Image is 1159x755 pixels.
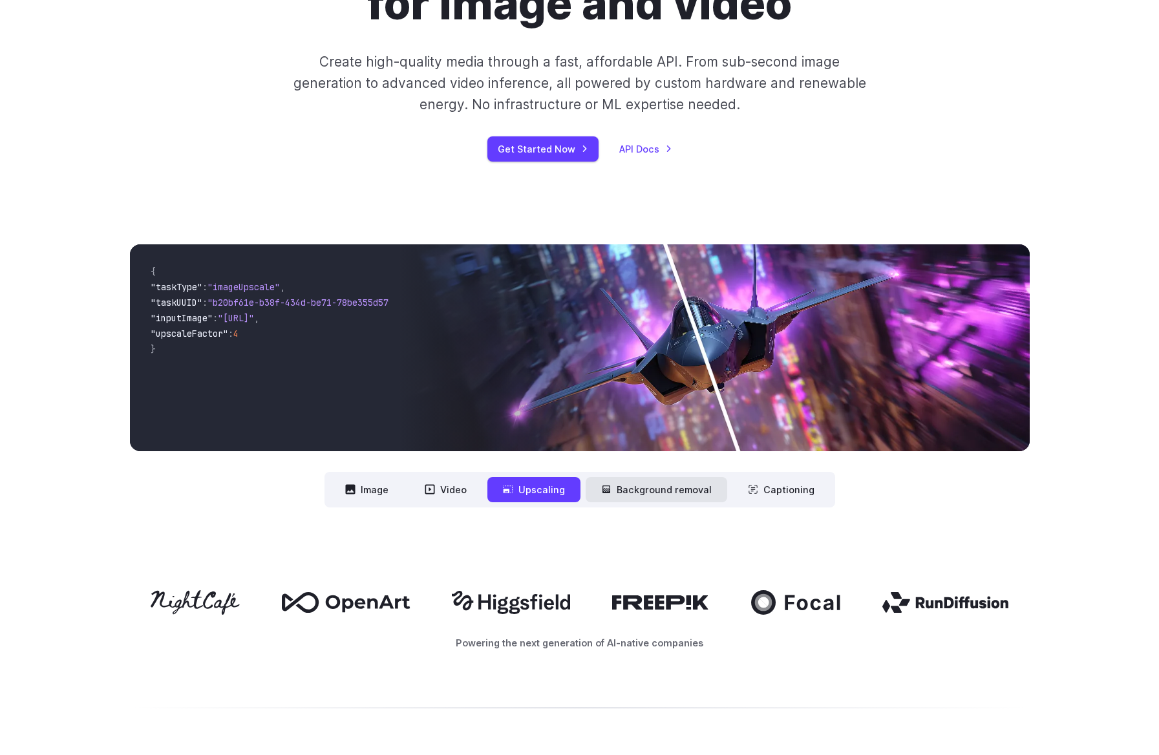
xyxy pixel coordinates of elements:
button: Image [330,477,404,502]
span: } [151,343,156,355]
span: : [202,281,207,293]
span: "imageUpscale" [207,281,280,293]
button: Upscaling [487,477,580,502]
span: "taskUUID" [151,297,202,308]
button: Captioning [732,477,830,502]
img: Futuristic stealth jet streaking through a neon-lit cityscape with glowing purple exhaust [399,244,1029,451]
span: : [213,312,218,324]
span: { [151,266,156,277]
button: Video [409,477,482,502]
span: "upscaleFactor" [151,328,228,339]
a: Get Started Now [487,136,599,162]
a: API Docs [619,142,672,156]
span: , [280,281,285,293]
p: Create high-quality media through a fast, affordable API. From sub-second image generation to adv... [292,51,867,116]
span: : [228,328,233,339]
span: "taskType" [151,281,202,293]
span: 4 [233,328,239,339]
span: : [202,297,207,308]
button: Background removal [586,477,727,502]
span: "b20bf61e-b38f-434d-be71-78be355d5795" [207,297,404,308]
span: , [254,312,259,324]
span: "[URL]" [218,312,254,324]
span: "inputImage" [151,312,213,324]
p: Powering the next generation of AI-native companies [130,635,1030,650]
